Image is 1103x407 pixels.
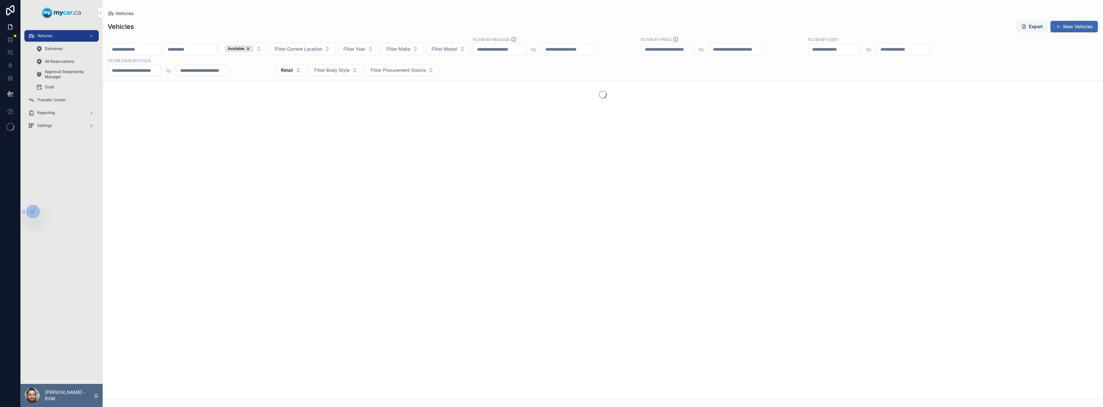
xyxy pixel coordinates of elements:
p: [PERSON_NAME] - RVM [45,389,94,402]
span: Settings [37,123,52,128]
span: Filter Current Location [275,46,322,52]
a: Approval Required by Manager [32,69,99,80]
button: Unselect AVAILABLE [225,45,254,52]
label: Filter Days In Stock [108,58,151,63]
div: scrollable content [21,26,103,140]
span: Retail [281,67,293,73]
a: Reporting [24,107,99,119]
a: All Reservations [32,56,99,67]
button: Select Button [338,43,378,55]
label: FILTER BY PRICE [641,37,671,42]
a: Delivered [32,43,99,54]
span: Draft [45,85,54,90]
button: Select Button [426,43,470,55]
span: Filter Procurement Source [371,67,426,73]
h1: Vehicles [108,22,134,31]
p: to [866,46,871,53]
button: New Vehicles [1050,21,1098,32]
button: Select Button [275,64,306,76]
button: Select Button [365,64,439,76]
span: All Reservations [45,59,74,64]
span: Filter Year [343,46,365,52]
a: Transfer Center [24,94,99,106]
a: Vehicles [108,10,134,17]
span: Filter Body Style [314,67,349,73]
span: Reporting [37,110,55,115]
a: Draft [32,81,99,93]
p: to [166,67,171,74]
span: Delivered [45,46,63,51]
a: Settings [24,120,99,131]
span: Filter Model [432,46,457,52]
p: to [699,46,704,53]
span: Transfer Center [37,97,66,103]
button: Select Button [269,43,335,55]
div: Available [225,45,254,52]
img: App logo [42,8,81,18]
button: Select Button [309,64,363,76]
span: Vehicles [115,10,134,17]
button: Select Button [381,43,424,55]
button: Select Button [219,42,267,55]
label: FILTER BY COST [808,37,838,42]
span: Filter Make [386,46,410,52]
p: to [531,46,536,53]
label: Filter By Mileage [473,37,509,42]
a: Vehicles [24,30,99,42]
span: Vehicles [37,33,52,38]
span: Approval Required by Manager [45,69,92,79]
button: Export [1016,21,1048,32]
